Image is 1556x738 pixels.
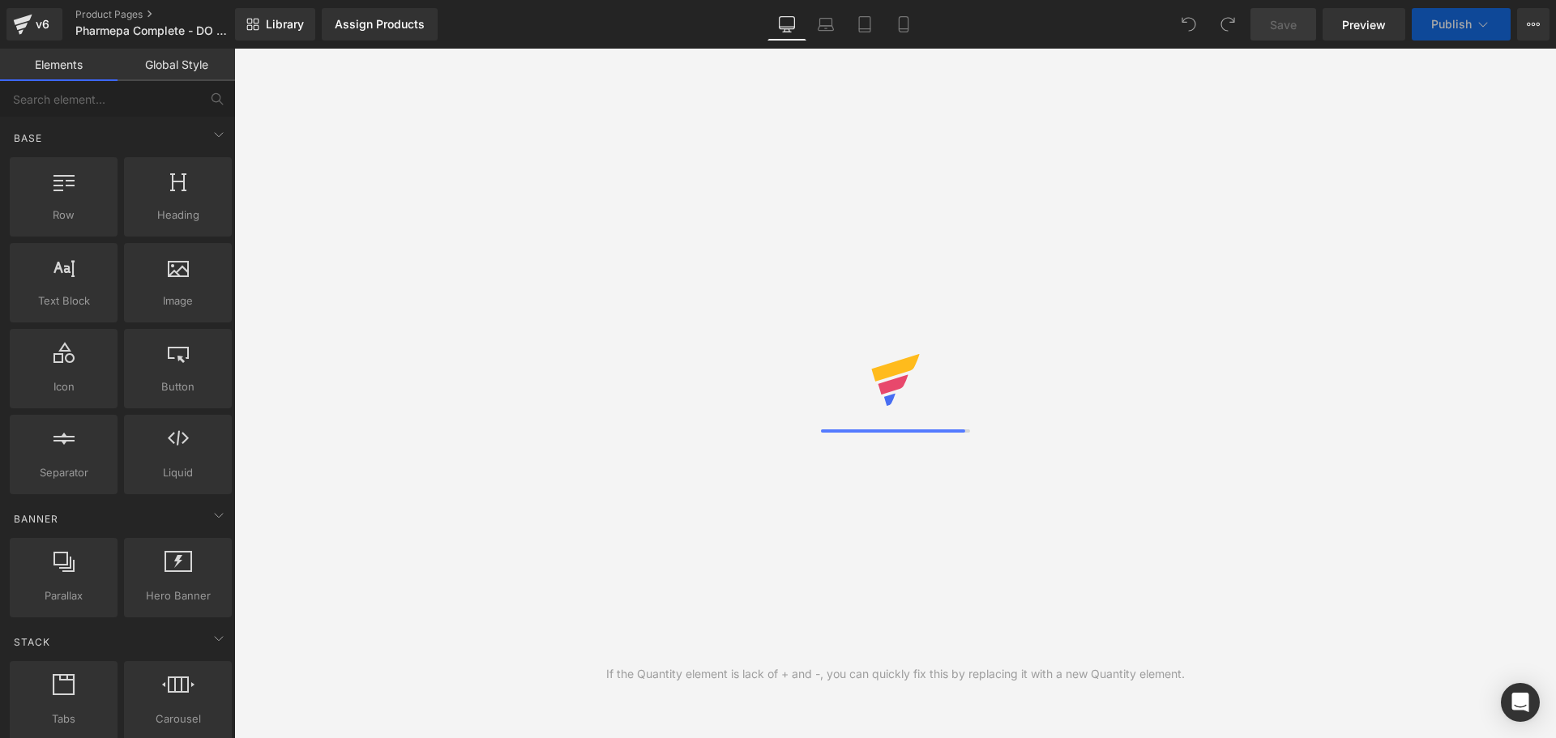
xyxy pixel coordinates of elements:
a: Product Pages [75,8,262,21]
span: Liquid [129,464,227,481]
span: Heading [129,207,227,224]
div: If the Quantity element is lack of + and -, you can quickly fix this by replacing it with a new Q... [606,665,1185,683]
span: Preview [1342,16,1386,33]
button: Publish [1412,8,1511,41]
span: Banner [12,511,60,527]
a: v6 [6,8,62,41]
div: Assign Products [335,18,425,31]
span: Save [1270,16,1297,33]
span: Carousel [129,710,227,727]
span: Row [15,207,113,224]
span: Text Block [15,292,113,309]
span: Base [12,130,44,146]
a: Desktop [767,8,806,41]
span: Image [129,292,227,309]
span: Library [266,17,304,32]
span: Stack [12,634,52,650]
button: Undo [1173,8,1205,41]
a: Laptop [806,8,845,41]
span: Hero Banner [129,587,227,604]
span: Icon [15,378,113,395]
div: v6 [32,14,53,35]
span: Publish [1431,18,1472,31]
span: Pharmepa Complete - DO NOT USE [75,24,231,37]
a: Global Style [118,49,235,81]
button: More [1517,8,1550,41]
a: New Library [235,8,315,41]
span: Tabs [15,710,113,727]
span: Separator [15,464,113,481]
a: Mobile [884,8,923,41]
span: Button [129,378,227,395]
button: Redo [1212,8,1244,41]
div: Open Intercom Messenger [1501,683,1540,722]
span: Parallax [15,587,113,604]
a: Tablet [845,8,884,41]
a: Preview [1323,8,1405,41]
